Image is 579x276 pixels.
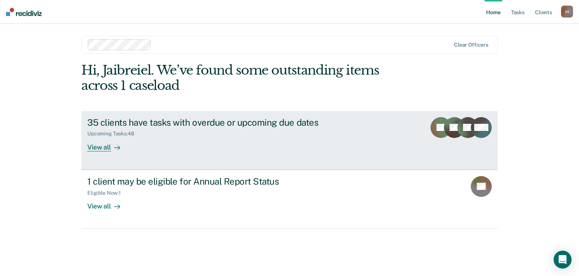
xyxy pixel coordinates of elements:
[554,251,572,269] div: Open Intercom Messenger
[81,111,498,170] a: 35 clients have tasks with overdue or upcoming due datesUpcoming Tasks:48View all
[87,117,349,128] div: 35 clients have tasks with overdue or upcoming due dates
[87,196,129,210] div: View all
[561,6,573,18] button: JH
[87,190,127,196] div: Eligible Now : 1
[87,131,140,137] div: Upcoming Tasks : 48
[87,176,349,187] div: 1 client may be eligible for Annual Report Status
[6,8,42,16] img: Recidiviz
[561,6,573,18] div: J H
[81,170,498,229] a: 1 client may be eligible for Annual Report StatusEligible Now:1View all
[454,42,488,48] div: Clear officers
[81,63,414,93] div: Hi, Jaibreiel. We’ve found some outstanding items across 1 caseload
[87,137,129,151] div: View all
